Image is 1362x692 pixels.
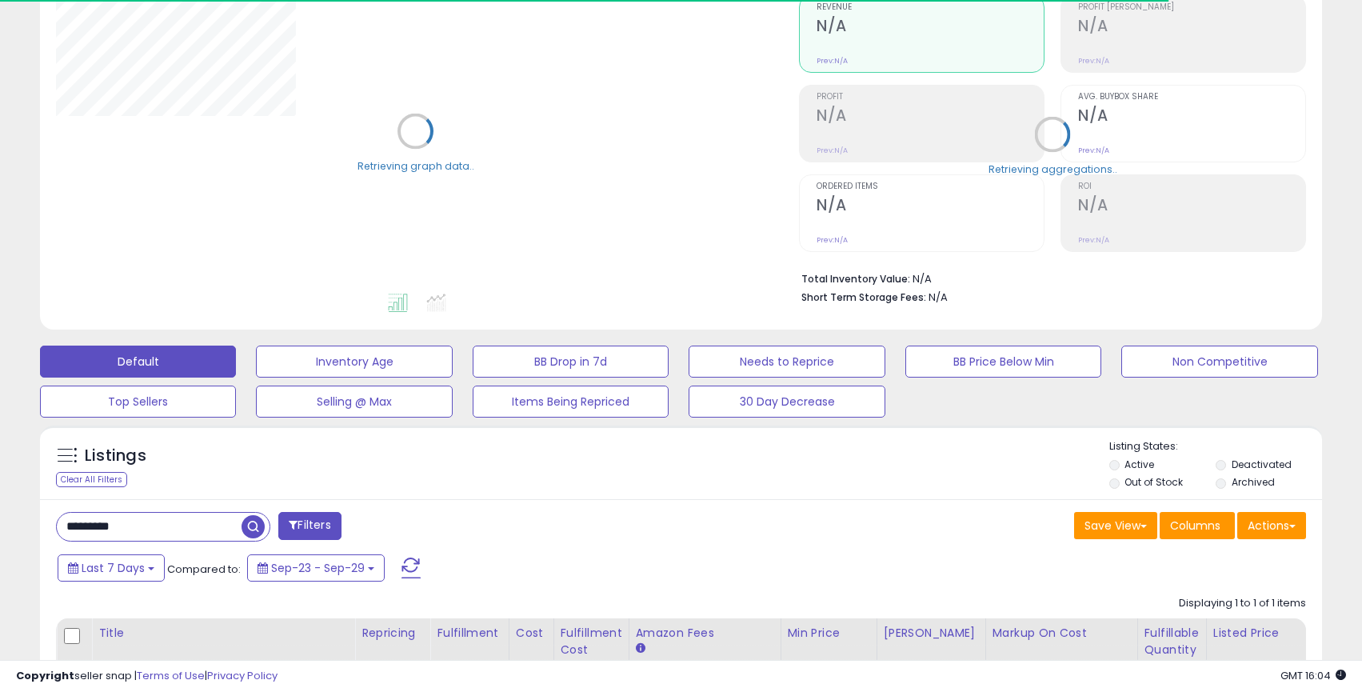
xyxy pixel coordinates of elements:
[1124,458,1154,471] label: Active
[788,625,870,642] div: Min Price
[1213,625,1352,642] div: Listed Price
[207,668,278,683] a: Privacy Policy
[40,346,236,378] button: Default
[1179,596,1306,611] div: Displaying 1 to 1 of 1 items
[247,554,385,582] button: Sep-23 - Sep-29
[361,625,423,642] div: Repricing
[993,625,1131,642] div: Markup on Cost
[473,386,669,418] button: Items Being Repriced
[56,472,127,487] div: Clear All Filters
[1232,458,1292,471] label: Deactivated
[256,386,452,418] button: Selling @ Max
[1144,625,1200,658] div: Fulfillable Quantity
[884,625,979,642] div: [PERSON_NAME]
[905,346,1101,378] button: BB Price Below Min
[16,669,278,684] div: seller snap | |
[989,162,1117,176] div: Retrieving aggregations..
[1232,475,1275,489] label: Archived
[82,560,145,576] span: Last 7 Days
[167,562,241,577] span: Compared to:
[1109,439,1322,454] p: Listing States:
[1121,346,1317,378] button: Non Competitive
[98,625,348,642] div: Title
[516,625,547,642] div: Cost
[357,158,474,173] div: Retrieving graph data..
[689,346,885,378] button: Needs to Reprice
[1280,668,1346,683] span: 2025-10-7 16:04 GMT
[16,668,74,683] strong: Copyright
[1237,512,1306,539] button: Actions
[271,560,365,576] span: Sep-23 - Sep-29
[636,625,774,642] div: Amazon Fees
[689,386,885,418] button: 30 Day Decrease
[40,386,236,418] button: Top Sellers
[985,618,1137,682] th: The percentage added to the cost of goods (COGS) that forms the calculator for Min & Max prices.
[1160,512,1235,539] button: Columns
[278,512,341,540] button: Filters
[437,625,501,642] div: Fulfillment
[58,554,165,582] button: Last 7 Days
[636,642,645,656] small: Amazon Fees.
[137,668,205,683] a: Terms of Use
[561,625,622,658] div: Fulfillment Cost
[1074,512,1157,539] button: Save View
[1170,518,1220,534] span: Columns
[85,445,146,467] h5: Listings
[473,346,669,378] button: BB Drop in 7d
[256,346,452,378] button: Inventory Age
[1124,475,1183,489] label: Out of Stock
